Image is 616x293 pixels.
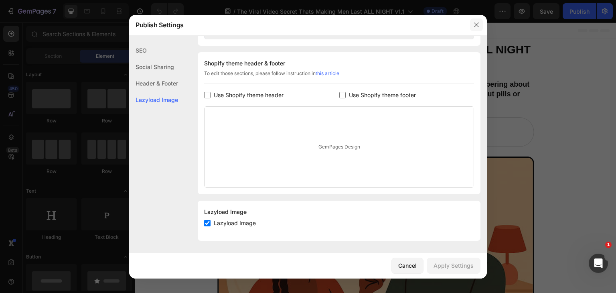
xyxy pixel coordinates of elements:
span: An independent health reporter looks into the red liquid that women are whispering about online -... [87,58,394,85]
span: Use Shopify theme footer [349,90,416,100]
button: Apply Settings [427,258,480,274]
div: SEO [129,42,178,59]
h2: The Viral Video Secret That's Making Men Last ALL NIGHT (And Why Big Pharma Is FURIOUS) [82,20,399,48]
div: Lazyload Image [129,92,178,108]
div: Social Sharing [129,59,178,75]
span: Lazyload Image [214,218,256,228]
img: gempages_572334903757112472-20c2b785-cf8f-4d52-a193-59d36dc10722.png [89,100,109,120]
span: 1 [605,242,612,248]
div: Cancel [398,261,417,270]
span: Use Shopify theme header [214,90,284,100]
div: GemPages Design [205,107,474,187]
p: [PERSON_NAME], Independent Health Journalist | Updated: [DATE] [116,106,311,114]
div: Lazyload Image [204,207,474,217]
div: Apply Settings [434,261,474,270]
div: To edit those sections, please follow instruction in [204,70,474,84]
iframe: Intercom live chat [589,254,608,273]
a: this article [316,70,339,76]
div: Shopify theme header & footer [204,59,474,68]
button: Cancel [391,258,423,274]
div: Header & Footer [129,75,178,92]
div: Publish Settings [129,14,466,35]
